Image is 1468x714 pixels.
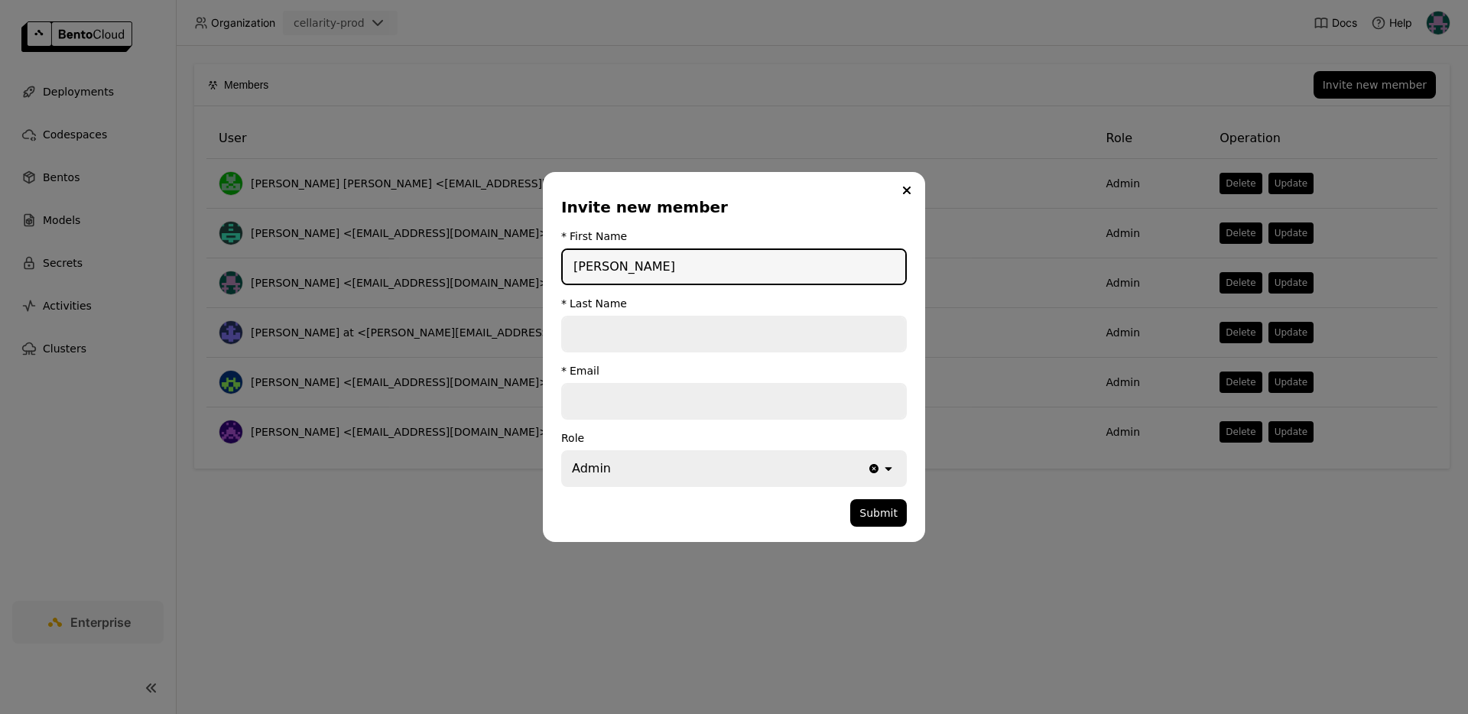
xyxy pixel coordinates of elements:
div: Invite new member [561,196,901,218]
div: Admin [572,459,611,478]
div: Role [561,432,907,444]
div: dialog [543,172,925,542]
div: Email [570,365,599,377]
div: Last Name [570,297,627,310]
button: Submit [850,499,907,527]
svg: open [881,461,896,476]
div: First Name [570,230,627,242]
input: Selected Admin. [612,459,614,478]
svg: Clear value [867,462,881,475]
button: Close [898,181,916,200]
